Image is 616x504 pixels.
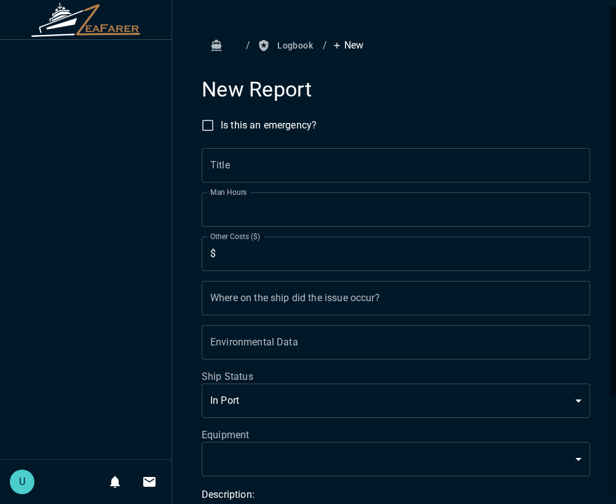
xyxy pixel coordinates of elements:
[202,428,590,442] label: Equipment
[202,486,590,503] h6: Description:
[332,38,363,53] p: New
[221,118,317,133] span: Is this an emergency?
[202,369,590,384] label: Ship Status
[210,187,247,197] label: Man Hours
[202,384,590,418] div: In Port
[137,470,162,494] button: Invitations
[323,38,327,53] li: /
[255,34,318,57] button: Logbook
[103,470,127,494] button: Notifications
[202,77,590,103] h4: New Report
[210,231,260,242] label: Other Costs ($)
[246,38,250,53] li: /
[10,470,34,494] div: U
[210,246,216,261] p: $
[31,2,141,37] img: ZeaFarer Logo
